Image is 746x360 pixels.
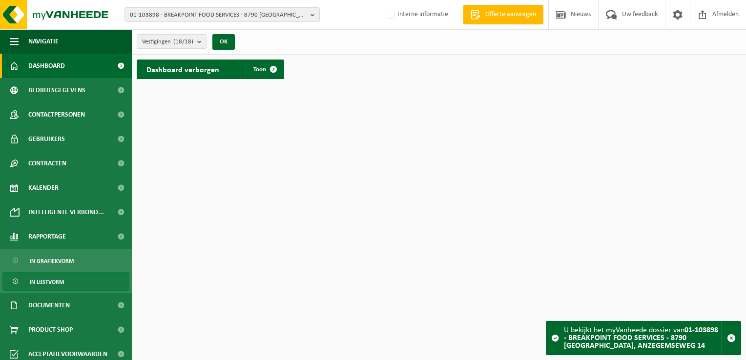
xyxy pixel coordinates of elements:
span: Dashboard [28,54,65,78]
count: (18/18) [173,39,193,45]
label: Interne informatie [384,7,448,22]
span: Intelligente verbond... [28,200,104,224]
button: Vestigingen(18/18) [137,34,207,49]
span: Contracten [28,151,66,176]
a: In grafiekvorm [2,251,129,270]
span: In grafiekvorm [30,252,74,270]
span: Navigatie [28,29,59,54]
span: Gebruikers [28,127,65,151]
span: 01-103898 - BREAKPOINT FOOD SERVICES - 8790 [GEOGRAPHIC_DATA], ANZEGEMSEWEG 14 [130,8,307,22]
a: Toon [246,60,283,79]
span: Offerte aanvragen [483,10,539,20]
span: Vestigingen [142,35,193,49]
a: In lijstvorm [2,272,129,291]
div: U bekijkt het myVanheede dossier van [564,321,722,355]
span: Contactpersonen [28,102,85,127]
a: Offerte aanvragen [463,5,543,24]
strong: 01-103898 - BREAKPOINT FOOD SERVICES - 8790 [GEOGRAPHIC_DATA], ANZEGEMSEWEG 14 [564,326,718,350]
span: Product Shop [28,318,73,342]
span: In lijstvorm [30,273,64,291]
span: Bedrijfsgegevens [28,78,85,102]
button: OK [212,34,235,50]
span: Toon [253,66,266,73]
span: Documenten [28,293,70,318]
h2: Dashboard verborgen [137,60,229,79]
span: Rapportage [28,224,66,249]
span: Kalender [28,176,59,200]
button: 01-103898 - BREAKPOINT FOOD SERVICES - 8790 [GEOGRAPHIC_DATA], ANZEGEMSEWEG 14 [124,7,320,22]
